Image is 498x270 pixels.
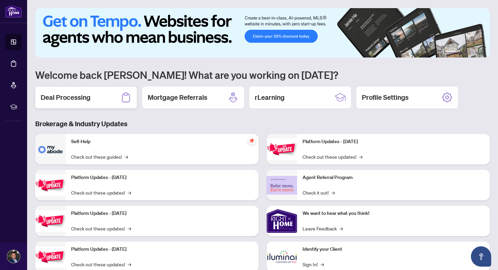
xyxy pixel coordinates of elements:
[362,93,409,102] h2: Profile Settings
[303,261,324,268] a: Sign In!→
[71,246,253,253] p: Platform Updates - [DATE]
[303,138,484,145] p: Platform Updates - [DATE]
[7,250,20,263] img: Profile Icon
[128,261,131,268] span: →
[71,189,131,196] a: Check out these updates!→
[480,51,483,53] button: 6
[267,139,297,160] img: Platform Updates - June 23, 2025
[248,137,256,145] span: pushpin
[35,210,66,232] img: Platform Updates - July 21, 2025
[303,153,362,160] a: Check out these updates!→
[35,246,66,268] img: Platform Updates - July 8, 2025
[71,153,128,160] a: Check out these guides!→
[35,134,66,164] img: Self-Help
[267,176,297,195] img: Agent Referral Program
[5,5,22,18] img: logo
[148,93,207,102] h2: Mortgage Referrals
[41,93,90,102] h2: Deal Processing
[303,246,484,253] p: Identify your Client
[35,68,490,81] h1: Welcome back [PERSON_NAME]! What are you working on [DATE]?
[71,138,253,145] p: Self-Help
[459,51,461,53] button: 2
[475,51,478,53] button: 5
[71,174,253,181] p: Platform Updates - [DATE]
[470,51,472,53] button: 4
[464,51,467,53] button: 3
[128,225,131,232] span: →
[303,210,484,217] p: We want to hear what you think!
[331,189,335,196] span: →
[303,225,343,232] a: Leave Feedback→
[267,206,297,236] img: We want to hear what you think!
[71,210,253,217] p: Platform Updates - [DATE]
[35,119,490,129] h3: Brokerage & Industry Updates
[71,225,131,232] a: Check out these updates!→
[128,189,131,196] span: →
[339,225,343,232] span: →
[35,8,490,58] img: Slide 0
[471,246,491,267] button: Open asap
[445,51,456,53] button: 1
[303,189,335,196] a: Check it out!→
[35,175,66,196] img: Platform Updates - September 16, 2025
[255,93,285,102] h2: rLearning
[71,261,131,268] a: Check out these updates!→
[320,261,324,268] span: →
[303,174,484,181] p: Agent Referral Program
[125,153,128,160] span: →
[359,153,362,160] span: →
